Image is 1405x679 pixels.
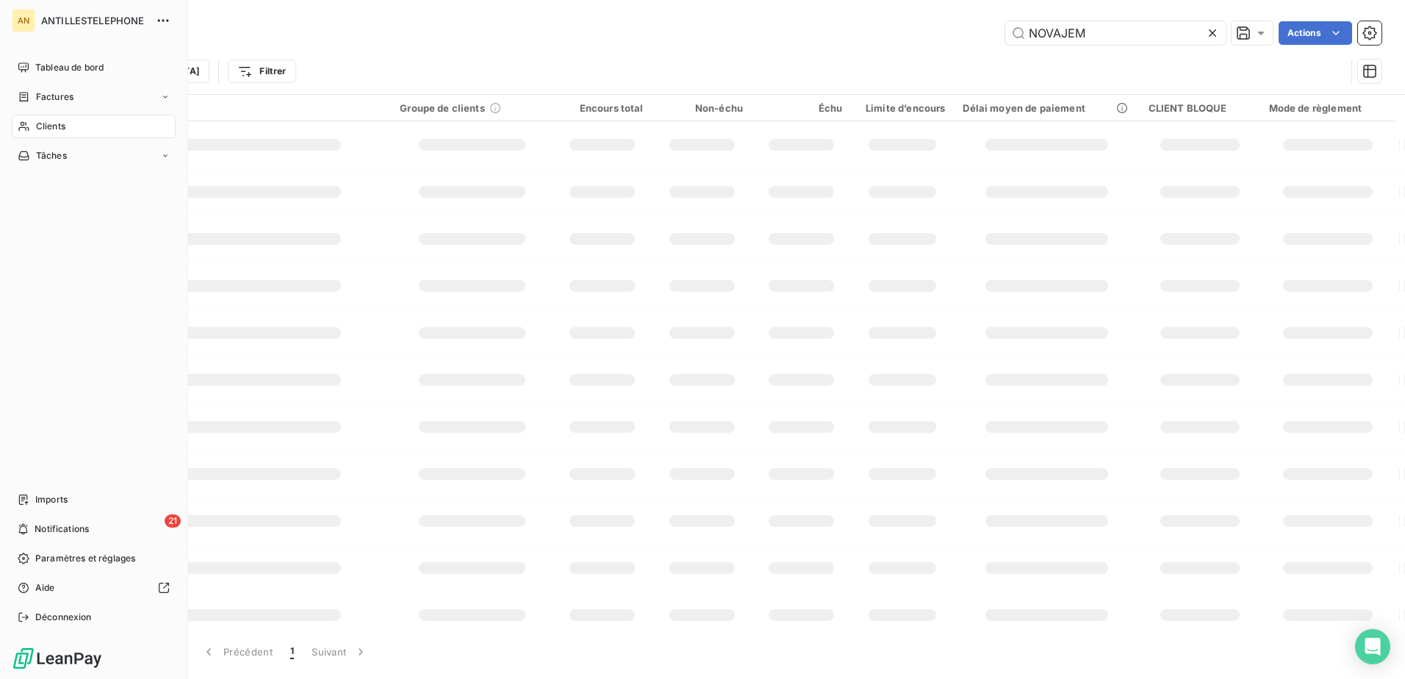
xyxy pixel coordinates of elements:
[1355,629,1390,664] div: Open Intercom Messenger
[1279,21,1352,45] button: Actions
[303,636,377,667] button: Suivant
[165,514,181,528] span: 21
[281,636,303,667] button: 1
[36,90,73,104] span: Factures
[400,102,485,114] span: Groupe de clients
[661,102,743,114] div: Non-échu
[35,61,104,74] span: Tableau de bord
[12,576,176,600] a: Aide
[860,102,945,114] div: Limite d’encours
[1269,102,1387,114] div: Mode de règlement
[1149,102,1251,114] div: CLIENT BLOQUE
[36,120,65,133] span: Clients
[35,552,135,565] span: Paramètres et réglages
[35,611,92,624] span: Déconnexion
[561,102,643,114] div: Encours total
[963,102,1130,114] div: Délai moyen de paiement
[193,636,281,667] button: Précédent
[228,60,295,83] button: Filtrer
[41,15,147,26] span: ANTILLESTELEPHONE
[35,522,89,536] span: Notifications
[36,149,67,162] span: Tâches
[35,581,55,594] span: Aide
[290,644,294,659] span: 1
[12,647,103,670] img: Logo LeanPay
[35,493,68,506] span: Imports
[1005,21,1226,45] input: Rechercher
[12,9,35,32] div: AN
[761,102,842,114] div: Échu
